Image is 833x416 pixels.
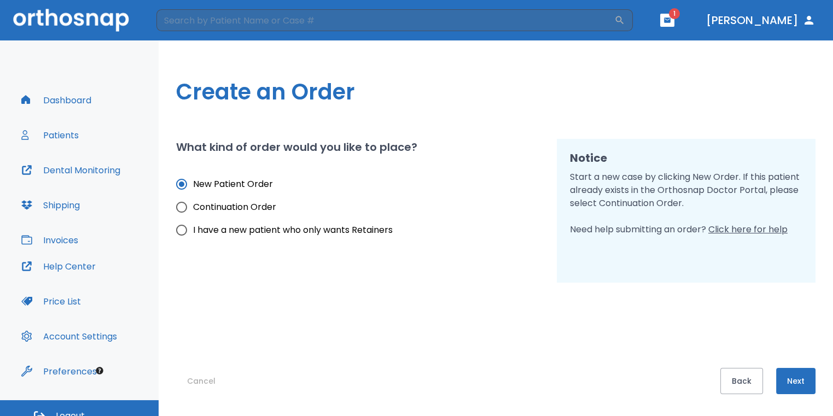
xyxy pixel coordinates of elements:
span: I have a new patient who only wants Retainers [193,224,393,237]
h1: Create an Order [176,75,815,108]
button: Price List [15,288,88,314]
button: Preferences [15,358,103,384]
button: Patients [15,122,85,148]
button: Account Settings [15,323,124,349]
span: Click here for help [708,223,788,236]
span: 1 [669,8,680,19]
h2: What kind of order would you like to place? [176,139,417,155]
span: New Patient Order [193,178,273,191]
span: Continuation Order [193,201,276,214]
button: [PERSON_NAME] [702,10,820,30]
button: Back [720,368,763,394]
button: Dental Monitoring [15,157,127,183]
input: Search by Patient Name or Case # [156,9,614,31]
p: Start a new case by clicking New Order. If this patient already exists in the Orthosnap Doctor Po... [570,171,802,236]
div: Tooltip anchor [95,366,104,376]
button: Cancel [176,368,226,394]
button: Next [776,368,815,394]
button: Shipping [15,192,86,218]
button: Dashboard [15,87,98,113]
button: Invoices [15,227,85,253]
button: Help Center [15,253,102,279]
h2: Notice [570,150,802,166]
img: Orthosnap [13,9,129,31]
